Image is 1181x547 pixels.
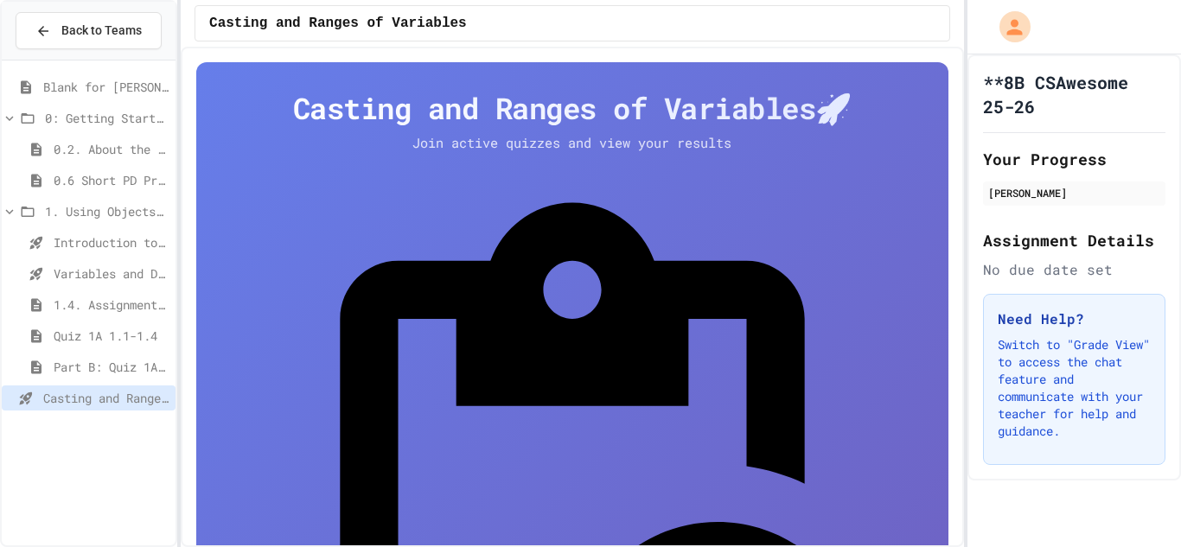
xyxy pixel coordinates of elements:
[983,228,1165,252] h2: Assignment Details
[224,90,921,126] h4: Casting and Ranges of Variables 🚀
[54,140,169,158] span: 0.2. About the AP CSA Exam
[378,133,767,153] p: Join active quizzes and view your results
[45,202,169,220] span: 1. Using Objects and Methods
[983,259,1165,280] div: No due date set
[54,264,169,283] span: Variables and Data Types - Quiz
[45,109,169,127] span: 0: Getting Started
[983,70,1165,118] h1: **8B CSAwesome 25-26
[981,7,1035,47] div: My Account
[998,336,1151,440] p: Switch to "Grade View" to access the chat feature and communicate with your teacher for help and ...
[54,233,169,251] span: Introduction to Algorithms, Programming, and Compilers
[43,78,169,96] span: Blank for [PERSON_NAME]-dont break it
[16,12,162,49] button: Back to Teams
[998,308,1151,329] h3: Need Help?
[54,171,169,189] span: 0.6 Short PD Pretest
[988,185,1160,200] div: [PERSON_NAME]
[54,296,169,314] span: 1.4. Assignment and Input
[54,358,169,376] span: Part B: Quiz 1A 1.1-1.4
[983,147,1165,171] h2: Your Progress
[43,389,169,407] span: Casting and Ranges of Variables
[54,327,169,345] span: Quiz 1A 1.1-1.4
[61,22,142,40] span: Back to Teams
[209,13,467,34] span: Casting and Ranges of Variables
